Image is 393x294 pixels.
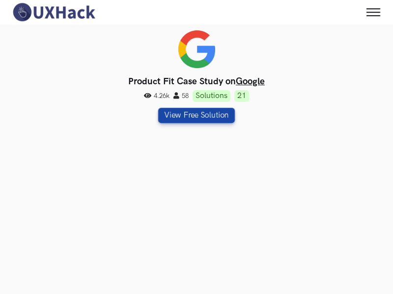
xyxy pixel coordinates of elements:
a: 21 [234,90,249,102]
span: 58 [173,92,189,100]
h3: Product Fit Case Study on [10,76,383,87]
a: Solutions [193,90,230,102]
a: Google [236,76,265,87]
span: 4.26k [144,92,169,100]
img: UXHack-logo.png [10,2,97,23]
button: View Free Solution [158,108,235,123]
img: Google logo [178,30,215,68]
button: Toggle menu [364,2,383,22]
